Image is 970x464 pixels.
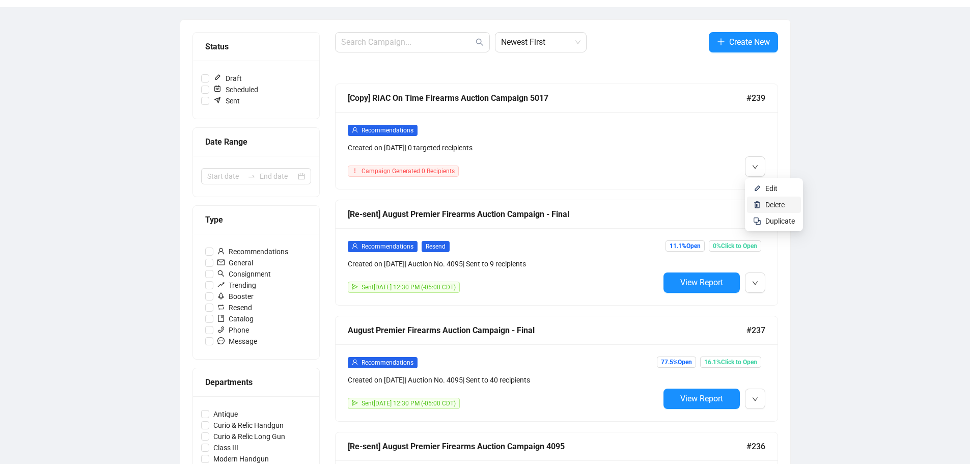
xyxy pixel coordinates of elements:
[700,357,761,368] span: 16.1% Click to Open
[213,336,261,347] span: Message
[765,217,795,225] span: Duplicate
[213,246,292,257] span: Recommendations
[746,92,765,104] span: #239
[352,127,358,133] span: user
[752,164,758,170] span: down
[341,36,474,48] input: Search Campaign...
[209,442,242,453] span: Class III
[205,40,307,53] div: Status
[247,172,256,180] span: to
[663,389,740,409] button: View Report
[680,394,723,403] span: View Report
[335,84,778,189] a: [Copy] RIAC On Time Firearms Auction Campaign 5017#239userRecommendationsCreated on [DATE]| 0 tar...
[348,258,659,269] div: Created on [DATE] | Auction No. 4095 | Sent to 9 recipients
[717,38,725,46] span: plus
[348,440,746,453] div: [Re-sent] August Premier Firearms Auction Campaign 4095
[209,73,246,84] span: Draft
[209,95,244,106] span: Sent
[213,257,257,268] span: General
[217,292,225,299] span: rocket
[213,280,260,291] span: Trending
[217,337,225,344] span: message
[209,84,262,95] span: Scheduled
[352,243,358,249] span: user
[765,201,785,209] span: Delete
[348,208,746,221] div: [Re-sent] August Premier Firearms Auction Campaign - Final
[348,92,746,104] div: [Copy] RIAC On Time Firearms Auction Campaign 5017
[217,315,225,322] span: book
[501,33,580,52] span: Newest First
[213,291,258,302] span: Booster
[352,284,358,290] span: send
[213,324,253,336] span: Phone
[352,359,358,365] span: user
[217,326,225,333] span: phone
[348,374,659,386] div: Created on [DATE] | Auction No. 4095 | Sent to 40 recipients
[663,272,740,293] button: View Report
[213,313,258,324] span: Catalog
[765,184,778,193] span: Edit
[746,440,765,453] span: #236
[709,32,778,52] button: Create New
[217,281,225,288] span: rise
[348,324,746,337] div: August Premier Firearms Auction Campaign - Final
[752,396,758,402] span: down
[205,213,307,226] div: Type
[362,284,456,291] span: Sent [DATE] 12:30 PM (-05:00 CDT)
[680,278,723,287] span: View Report
[753,217,761,225] img: svg+xml;base64,PHN2ZyB4bWxucz0iaHR0cDovL3d3dy53My5vcmcvMjAwMC9zdmciIHdpZHRoPSIyNCIgaGVpZ2h0PSIyNC...
[422,241,450,252] span: Resend
[753,201,761,209] img: svg+xml;base64,PHN2ZyB4bWxucz0iaHR0cDovL3d3dy53My5vcmcvMjAwMC9zdmciIHhtbG5zOnhsaW5rPSJodHRwOi8vd3...
[209,420,288,431] span: Curio & Relic Handgun
[746,324,765,337] span: #237
[362,243,413,250] span: Recommendations
[217,248,225,255] span: user
[666,240,705,252] span: 11.1% Open
[352,168,358,174] span: exclamation
[217,259,225,266] span: mail
[209,431,289,442] span: Curio & Relic Long Gun
[362,127,413,134] span: Recommendations
[217,270,225,277] span: search
[260,171,296,182] input: End date
[213,302,256,313] span: Resend
[709,240,761,252] span: 0% Click to Open
[362,400,456,407] span: Sent [DATE] 12:30 PM (-05:00 CDT)
[348,142,659,153] div: Created on [DATE] | 0 targeted recipients
[335,316,778,422] a: August Premier Firearms Auction Campaign - Final#237userRecommendationsCreated on [DATE]| Auction...
[752,280,758,286] span: down
[207,171,243,182] input: Start date
[729,36,770,48] span: Create New
[205,376,307,389] div: Departments
[362,168,455,175] span: Campaign Generated 0 Recipients
[209,408,242,420] span: Antique
[362,359,413,366] span: Recommendations
[657,357,696,368] span: 77.5% Open
[352,400,358,406] span: send
[476,38,484,46] span: search
[205,135,307,148] div: Date Range
[247,172,256,180] span: swap-right
[335,200,778,306] a: [Re-sent] August Premier Firearms Auction Campaign - Final#238userRecommendationsResendCreated on...
[217,304,225,311] span: retweet
[753,184,761,193] img: svg+xml;base64,PHN2ZyB4bWxucz0iaHR0cDovL3d3dy53My5vcmcvMjAwMC9zdmciIHhtbG5zOnhsaW5rPSJodHRwOi8vd3...
[213,268,275,280] span: Consignment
